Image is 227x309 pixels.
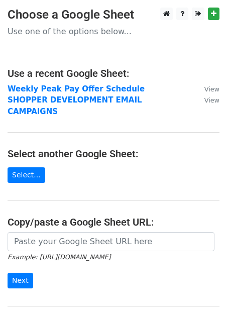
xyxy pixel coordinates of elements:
input: Paste your Google Sheet URL here [8,232,214,251]
small: View [204,85,219,93]
h4: Select another Google Sheet: [8,148,219,160]
h3: Choose a Google Sheet [8,8,219,22]
input: Next [8,273,33,288]
small: Example: [URL][DOMAIN_NAME] [8,253,110,261]
p: Use one of the options below... [8,26,219,37]
h4: Use a recent Google Sheet: [8,67,219,79]
a: SHOPPER DEVELOPMENT EMAIL CAMPAIGNS [8,95,142,116]
a: Select... [8,167,45,183]
a: View [194,95,219,105]
a: Weekly Peak Pay Offer Schedule [8,84,145,93]
a: View [194,84,219,93]
h4: Copy/paste a Google Sheet URL: [8,216,219,228]
small: View [204,96,219,104]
